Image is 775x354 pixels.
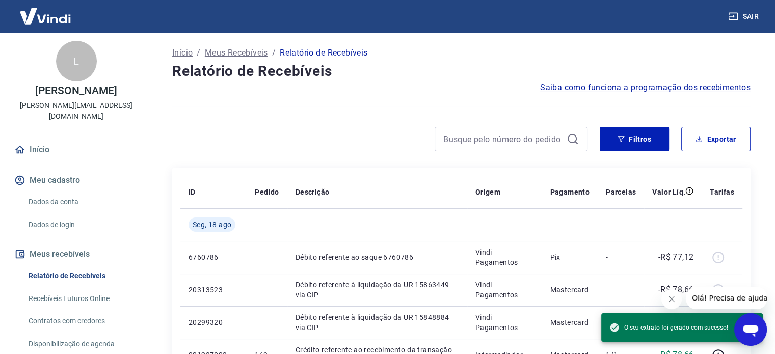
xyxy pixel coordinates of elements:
[56,41,97,81] div: L
[272,47,276,59] p: /
[296,280,459,300] p: Débito referente à liquidação da UR 15863449 via CIP
[475,312,534,333] p: Vindi Pagamentos
[296,187,330,197] p: Descrição
[710,187,734,197] p: Tarifas
[197,47,200,59] p: /
[12,169,140,192] button: Meu cadastro
[475,187,500,197] p: Origem
[443,131,563,147] input: Busque pelo número do pedido
[12,1,78,32] img: Vindi
[24,288,140,309] a: Recebíveis Futuros Online
[42,59,50,67] img: tab_domain_overview_orange.svg
[108,59,116,67] img: tab_keywords_by_traffic_grey.svg
[8,100,144,122] p: [PERSON_NAME][EMAIL_ADDRESS][DOMAIN_NAME]
[540,81,751,94] a: Saiba como funciona a programação dos recebimentos
[6,7,86,15] span: Olá! Precisa de ajuda?
[550,317,590,328] p: Mastercard
[16,16,24,24] img: logo_orange.svg
[652,187,685,197] p: Valor Líq.
[686,287,767,309] iframe: Mensagem da empresa
[726,7,763,26] button: Sair
[119,60,164,67] div: Palavras-chave
[29,16,50,24] div: v 4.0.25
[26,26,146,35] div: [PERSON_NAME]: [DOMAIN_NAME]
[255,187,279,197] p: Pedido
[734,313,767,346] iframe: Botão para abrir a janela de mensagens
[205,47,268,59] a: Meus Recebíveis
[189,252,238,262] p: 6760786
[24,192,140,212] a: Dados da conta
[609,322,728,333] span: O seu extrato foi gerado com sucesso!
[35,86,117,96] p: [PERSON_NAME]
[12,139,140,161] a: Início
[280,47,367,59] p: Relatório de Recebíveis
[172,61,751,81] h4: Relatório de Recebíveis
[606,187,636,197] p: Parcelas
[550,187,590,197] p: Pagamento
[658,251,694,263] p: -R$ 77,12
[24,265,140,286] a: Relatório de Recebíveis
[296,312,459,333] p: Débito referente à liquidação da UR 15848884 via CIP
[475,280,534,300] p: Vindi Pagamentos
[54,60,78,67] div: Domínio
[24,311,140,332] a: Contratos com credores
[606,252,636,262] p: -
[189,285,238,295] p: 20313523
[606,285,636,295] p: -
[16,26,24,35] img: website_grey.svg
[681,127,751,151] button: Exportar
[600,127,669,151] button: Filtros
[189,317,238,328] p: 20299320
[475,247,534,267] p: Vindi Pagamentos
[12,243,140,265] button: Meus recebíveis
[172,47,193,59] a: Início
[296,252,459,262] p: Débito referente ao saque 6760786
[550,285,590,295] p: Mastercard
[550,252,590,262] p: Pix
[658,284,694,296] p: -R$ 78,66
[189,187,196,197] p: ID
[24,214,140,235] a: Dados de login
[193,220,231,230] span: Seg, 18 ago
[661,289,682,309] iframe: Fechar mensagem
